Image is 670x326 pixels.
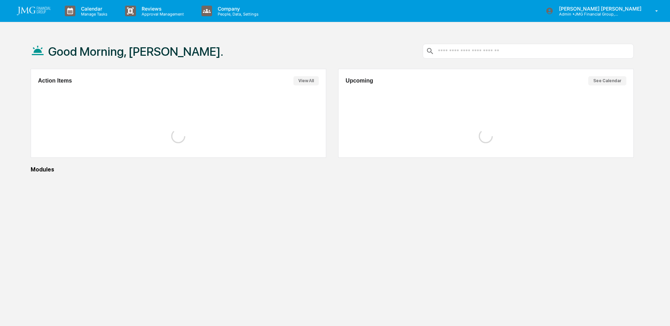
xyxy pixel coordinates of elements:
[212,12,262,17] p: People, Data, Settings
[17,7,51,15] img: logo
[31,166,634,173] div: Modules
[38,78,72,84] h2: Action Items
[75,6,111,12] p: Calendar
[346,78,373,84] h2: Upcoming
[75,12,111,17] p: Manage Tasks
[48,44,223,59] h1: Good Morning, [PERSON_NAME].
[588,76,626,85] button: See Calendar
[553,6,645,12] p: [PERSON_NAME] [PERSON_NAME]
[212,6,262,12] p: Company
[293,76,319,85] button: View All
[136,6,187,12] p: Reviews
[553,12,619,17] p: Admin • JMG Financial Group, Ltd.
[136,12,187,17] p: Approval Management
